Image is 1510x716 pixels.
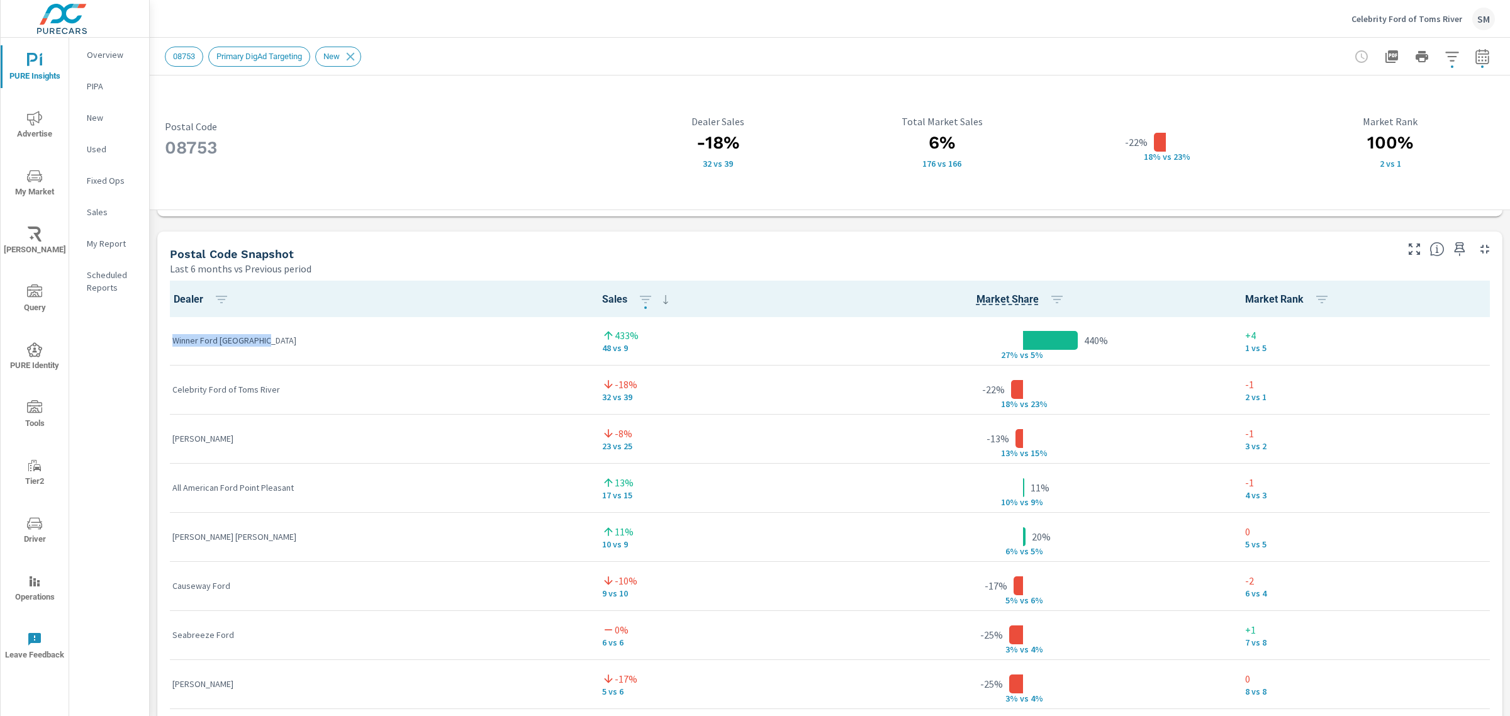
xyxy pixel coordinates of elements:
p: s 23% [1167,151,1197,162]
div: SM [1472,8,1495,30]
span: Advertise [4,111,65,142]
span: New [316,52,347,61]
span: Operations [4,574,65,605]
p: Postal Code [165,121,598,132]
p: 11% [615,524,634,539]
p: 0% [615,622,629,637]
span: [PERSON_NAME] [4,227,65,257]
div: My Report [69,234,149,253]
p: s 5% [1024,349,1054,361]
p: 433% [615,328,639,343]
button: Make Fullscreen [1404,239,1424,259]
p: s 15% [1024,447,1054,459]
h3: 100% [1286,132,1495,154]
p: -1 [1245,426,1487,441]
p: 23 vs 25 [602,441,800,451]
p: [PERSON_NAME] [172,432,582,445]
p: -22% [1125,135,1148,150]
p: -1 [1245,377,1487,392]
p: -10% [615,573,637,588]
p: 2 vs 1 [1245,392,1487,402]
p: [PERSON_NAME] [PERSON_NAME] [172,530,582,543]
span: My Market [4,169,65,199]
p: 176 vs 166 [837,159,1046,169]
span: Query [4,284,65,315]
p: -25% [980,627,1003,642]
p: New [87,111,139,124]
p: s 5% [1024,545,1054,557]
p: -2 [1245,573,1487,588]
p: 18% v [992,398,1024,410]
p: 17 vs 15 [602,490,800,500]
h3: 08753 [165,137,598,159]
p: 32 vs 39 [602,392,800,402]
p: 10 vs 9 [602,539,800,549]
p: 2 vs 1 [1286,159,1495,169]
p: -18% [615,377,637,392]
p: 0 [1245,524,1487,539]
p: Overview [87,48,139,61]
p: 0 [1245,671,1487,686]
p: s 6% [1024,595,1054,606]
p: +1 [1245,622,1487,637]
p: Fixed Ops [87,174,139,187]
span: 08753 [165,52,203,61]
p: Total Market Sales [837,116,1046,127]
button: Apply Filters [1440,44,1465,69]
p: Sales [87,206,139,218]
p: 3 vs 2 [1245,441,1487,451]
p: 11% [1031,480,1049,495]
p: -17% [985,578,1007,593]
p: 4 vs 3 [1245,490,1487,500]
p: 18% v [1134,151,1167,162]
div: Used [69,140,149,159]
p: 32 vs 39 [613,159,822,169]
span: Dealer Sales / Total Market Sales. [Market = within dealer PMA (or 60 miles if no PMA is defined)... [976,292,1039,307]
p: 5 vs 5 [1245,539,1487,549]
div: Sales [69,203,149,221]
p: Market Rank [1286,116,1495,127]
p: -8% [615,426,632,441]
p: 5% v [992,595,1024,606]
p: 1 vs 5 [1245,343,1487,353]
h5: Postal Code Snapshot [170,247,294,260]
p: Winner Ford [GEOGRAPHIC_DATA] [172,334,582,347]
p: 20% [1032,529,1051,544]
p: 10% v [992,496,1024,508]
span: Postal Code Snapshot [1429,242,1445,257]
p: Last 6 months vs Previous period [170,261,311,276]
div: Fixed Ops [69,171,149,190]
span: Sales [602,292,673,307]
p: 6 vs 6 [602,637,800,647]
div: PIPA [69,77,149,96]
p: 8 vs 8 [1245,686,1487,696]
button: "Export Report to PDF" [1379,44,1404,69]
p: Scheduled Reports [87,269,139,294]
h3: -18% [613,132,822,154]
p: +4 [1245,328,1487,343]
p: s 4% [1024,644,1054,655]
p: My Report [87,237,139,250]
span: Leave Feedback [4,632,65,663]
span: Tools [4,400,65,431]
p: 3% v [992,644,1024,655]
p: -1 [1245,475,1487,490]
p: Celebrity Ford of Toms River [172,383,582,396]
span: PURE Identity [4,342,65,373]
p: 5 vs 6 [602,686,800,696]
p: 13% v [992,447,1024,459]
div: nav menu [1,38,69,674]
p: -17% [615,671,637,686]
p: 3% v [992,693,1024,704]
p: Dealer Sales [613,116,822,127]
div: New [315,47,361,67]
span: PURE Insights [4,53,65,84]
span: Primary DigAd Targeting [209,52,310,61]
p: 6% v [992,545,1024,557]
p: s 23% [1024,398,1054,410]
div: Scheduled Reports [69,266,149,297]
p: Seabreeze Ford [172,629,582,641]
div: Overview [69,45,149,64]
p: PIPA [87,80,139,92]
button: Minimize Widget [1475,239,1495,259]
